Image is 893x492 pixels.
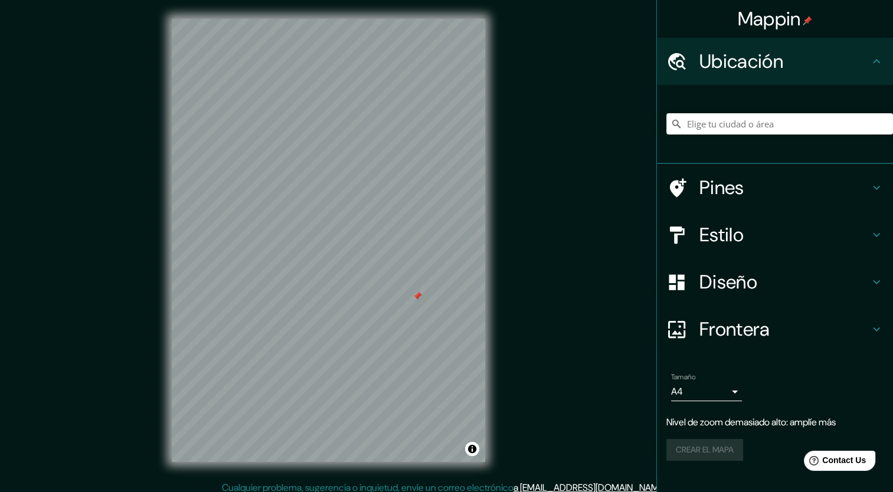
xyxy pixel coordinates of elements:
label: Tamaño [671,372,695,382]
font: Mappin [738,6,801,31]
button: Alternar atribución [465,442,479,456]
img: pin-icon.png [803,16,812,25]
h4: Ubicación [699,50,869,73]
h4: Diseño [699,270,869,294]
input: Elige tu ciudad o área [666,113,893,135]
p: Nivel de zoom demasiado alto: amplíe más [666,415,884,429]
canvas: Mapa [172,19,485,462]
div: Estilo [657,211,893,258]
h4: Frontera [699,317,869,341]
div: A4 [671,382,742,401]
div: Ubicación [657,38,893,85]
div: Diseño [657,258,893,306]
h4: Estilo [699,223,869,247]
div: Pines [657,164,893,211]
div: Frontera [657,306,893,353]
iframe: Help widget launcher [788,446,880,479]
h4: Pines [699,176,869,199]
